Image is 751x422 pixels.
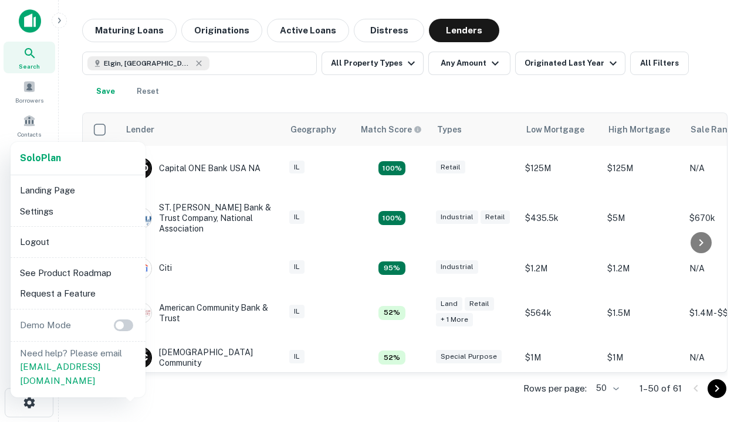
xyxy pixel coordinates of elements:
[20,152,61,164] strong: Solo Plan
[20,346,136,388] p: Need help? Please email
[20,362,100,386] a: [EMAIL_ADDRESS][DOMAIN_NAME]
[15,318,76,332] p: Demo Mode
[692,328,751,384] iframe: Chat Widget
[15,180,141,201] li: Landing Page
[15,263,141,284] li: See Product Roadmap
[15,283,141,304] li: Request a Feature
[15,232,141,253] li: Logout
[20,151,61,165] a: SoloPlan
[15,201,141,222] li: Settings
